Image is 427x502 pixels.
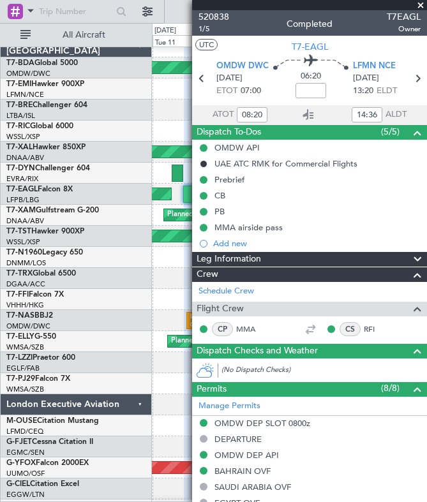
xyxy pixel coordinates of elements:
span: Permits [197,382,227,397]
span: [DATE] [216,72,243,85]
span: T7-RIC [6,122,30,130]
a: Manage Permits [199,400,260,413]
div: UAE ATC RMK for Commercial Flights [214,158,357,169]
span: 13:20 [353,85,373,98]
a: T7-XALHawker 850XP [6,144,86,151]
span: (5/5) [381,125,400,138]
a: T7-TSTHawker 900XP [6,228,84,235]
span: (8/8) [381,381,400,395]
span: 520838 [199,10,229,24]
span: T7-TRX [6,270,33,277]
span: Dispatch To-Dos [197,125,261,140]
a: RFI [364,323,393,335]
span: Flight Crew [197,302,244,316]
div: SAUDI ARABIA OVF [214,482,291,492]
div: PB [214,206,225,217]
a: DNAA/ABV [6,216,44,226]
div: MMA airside pass [214,222,283,233]
a: EGMC/SEN [6,448,45,457]
a: UUMO/OSF [6,469,45,478]
a: G-YFOXFalcon 2000EX [6,459,89,467]
input: Trip Number [39,2,112,21]
a: WSSL/XSP [6,237,40,247]
div: (No Dispatch Checks) [221,365,427,378]
span: ETOT [216,85,237,98]
span: 1/5 [199,24,229,34]
button: All Aircraft [14,25,139,45]
a: EGLF/FAB [6,364,40,373]
a: WMSA/SZB [6,385,44,394]
span: T7-EAGL [6,186,38,193]
span: T7-LZZI [6,354,33,362]
div: [DATE] [154,26,176,36]
a: T7-XAMGulfstream G-200 [6,207,99,214]
a: T7-NASBBJ2 [6,312,53,320]
a: LFMD/CEQ [6,427,43,436]
a: T7-TRXGlobal 6500 [6,270,76,277]
a: LFPB/LBG [6,195,40,205]
a: T7-DYNChallenger 604 [6,165,90,172]
span: G-CIEL [6,480,30,488]
div: Prebrief [214,174,244,185]
span: 06:20 [301,70,321,83]
span: T7-BDA [6,59,34,67]
div: BAHRAIN OVF [214,466,271,476]
span: Leg Information [197,252,261,267]
a: MMA [236,323,265,335]
a: T7-FFIFalcon 7X [6,291,64,299]
a: LTBA/ISL [6,111,35,121]
a: OMDW/DWC [6,69,50,78]
div: 09:06 Z [190,321,200,330]
span: T7-NAS [6,312,34,320]
div: CB [214,190,225,201]
a: DNAA/ABV [6,153,44,163]
a: T7-PJ29Falcon 7X [6,375,70,383]
span: T7-FFI [6,291,29,299]
div: Add new [213,238,421,249]
a: T7-ELLYG-550 [6,333,56,341]
span: ELDT [377,85,397,98]
span: T7EAGL [387,10,421,24]
div: OMDW DEP SLOT 0800z [214,418,310,429]
a: M-OUSECitation Mustang [6,417,99,425]
span: G-YFOX [6,459,36,467]
span: ATOT [213,108,234,121]
span: Dispatch Checks and Weather [197,344,318,358]
span: T7-PJ29 [6,375,35,383]
span: M-OUSE [6,417,37,425]
a: T7-RICGlobal 6000 [6,122,73,130]
span: T7-EAGL [292,40,328,54]
a: T7-BREChallenger 604 [6,101,87,109]
span: T7-ELLY [6,333,34,341]
div: CP [212,322,233,336]
div: OMDW DEP API [214,450,279,461]
span: ALDT [386,108,407,121]
a: WSSL/XSP [6,132,40,142]
a: VHHH/HKG [6,300,44,310]
span: [DATE] [353,72,379,85]
div: Completed [287,17,333,31]
div: CS [340,322,361,336]
a: G-FJETCessna Citation II [6,438,93,446]
a: T7-BDAGlobal 5000 [6,59,78,67]
a: G-CIELCitation Excel [6,480,79,488]
span: Crew [197,267,218,282]
a: OMDW/DWC [6,321,50,331]
a: T7-N1960Legacy 650 [6,249,83,256]
a: T7-EAGLFalcon 8X [6,186,73,193]
a: T7-EMIHawker 900XP [6,80,84,88]
span: T7-BRE [6,101,33,109]
div: Planned Maint [GEOGRAPHIC_DATA] ([GEOGRAPHIC_DATA] Intl) [171,332,384,351]
span: T7-XAM [6,207,36,214]
a: T7-LZZIPraetor 600 [6,354,75,362]
input: --:-- [352,107,382,122]
a: DNMM/LOS [6,258,46,268]
input: --:-- [237,107,267,122]
div: DEPARTURE [214,434,262,445]
span: LFMN NCE [353,60,396,73]
div: Tue 11 [153,35,244,47]
a: EGGW/LTN [6,490,45,499]
div: LFPB [190,313,200,321]
span: 07:00 [241,85,261,98]
a: WMSA/SZB [6,343,44,352]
